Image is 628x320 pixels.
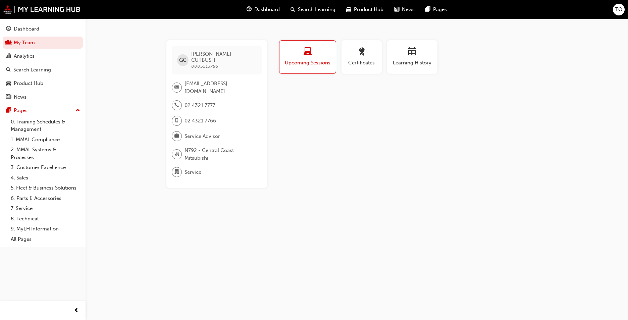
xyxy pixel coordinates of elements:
[3,50,83,62] a: Analytics
[174,132,179,141] span: briefcase-icon
[174,101,179,110] span: phone-icon
[3,64,83,76] a: Search Learning
[285,3,341,16] a: search-iconSearch Learning
[8,193,83,204] a: 6. Parts & Accessories
[8,173,83,183] a: 4. Sales
[13,66,51,74] div: Search Learning
[8,135,83,145] a: 1. MMAL Compliance
[354,6,383,13] span: Product Hub
[185,80,256,95] span: [EMAIL_ADDRESS][DOMAIN_NAME]
[358,48,366,57] span: award-icon
[191,63,218,69] span: 0005513786
[174,116,179,125] span: mobile-icon
[3,91,83,103] a: News
[14,25,39,33] div: Dashboard
[8,224,83,234] a: 9. MyLH Information
[8,117,83,135] a: 0. Training Schedules & Management
[185,132,220,140] span: Service Advisor
[6,81,11,87] span: car-icon
[408,48,416,57] span: calendar-icon
[8,183,83,193] a: 5. Fleet & Business Solutions
[387,40,437,74] button: Learning History
[14,79,43,87] div: Product Hub
[247,5,252,14] span: guage-icon
[8,162,83,173] a: 3. Customer Excellence
[14,52,35,60] div: Analytics
[3,21,83,104] button: DashboardMy TeamAnalyticsSearch LearningProduct HubNews
[6,26,11,32] span: guage-icon
[433,6,447,13] span: Pages
[174,83,179,92] span: email-icon
[304,48,312,57] span: laptop-icon
[6,53,11,59] span: chart-icon
[8,234,83,245] a: All Pages
[613,4,625,15] button: TO
[3,5,81,14] img: mmal
[6,108,11,114] span: pages-icon
[191,51,256,63] span: [PERSON_NAME] CUTBUSH
[298,6,335,13] span: Search Learning
[241,3,285,16] a: guage-iconDashboard
[3,23,83,35] a: Dashboard
[392,59,432,67] span: Learning History
[615,6,622,13] span: TO
[284,59,331,67] span: Upcoming Sessions
[402,6,415,13] span: News
[8,203,83,214] a: 7. Service
[179,56,187,64] span: GC
[341,3,389,16] a: car-iconProduct Hub
[254,6,280,13] span: Dashboard
[174,168,179,176] span: department-icon
[14,93,27,101] div: News
[75,106,80,115] span: up-icon
[8,145,83,162] a: 2. MMAL Systems & Processes
[6,40,11,46] span: people-icon
[185,168,201,176] span: Service
[3,77,83,90] a: Product Hub
[347,59,377,67] span: Certificates
[8,214,83,224] a: 8. Technical
[346,5,351,14] span: car-icon
[3,37,83,49] a: My Team
[185,117,216,125] span: 02 4321 7766
[389,3,420,16] a: news-iconNews
[3,104,83,117] button: Pages
[6,67,11,73] span: search-icon
[394,5,399,14] span: news-icon
[342,40,382,74] button: Certificates
[14,107,28,114] div: Pages
[174,150,179,159] span: organisation-icon
[425,5,430,14] span: pages-icon
[185,147,256,162] span: N792 - Central Coast Mitsubishi
[6,94,11,100] span: news-icon
[420,3,452,16] a: pages-iconPages
[291,5,295,14] span: search-icon
[74,307,79,315] span: prev-icon
[185,102,215,109] span: 02 4321 7777
[279,40,336,74] button: Upcoming Sessions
